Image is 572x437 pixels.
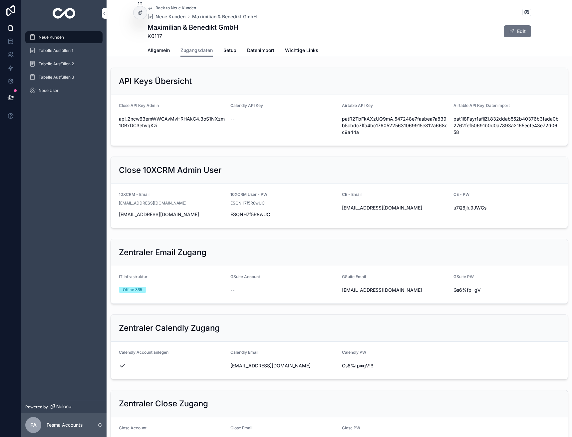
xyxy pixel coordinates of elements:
span: Calendly Account anlegen [119,350,168,355]
a: Maximilian & Benedikt GmbH [192,13,257,20]
span: Tabelle Ausfüllen 1 [39,48,73,53]
h2: API Keys Übersicht [119,76,192,87]
span: Zugangsdaten [180,47,213,54]
button: Edit [504,25,531,37]
span: Neue Kunden [39,35,64,40]
span: api_2ncw63emWWCAvMvHRHAkC4.3oS1NXzm1GBxDC3ehvqKzi [119,116,225,129]
span: [EMAIL_ADDRESS][DOMAIN_NAME] [230,362,337,369]
span: Close Email [230,425,252,430]
span: Calendly Email [230,350,258,355]
span: Close API Key Admin [119,103,159,108]
h2: Zentraler Close Zugang [119,398,208,409]
span: ESQNH7f5R8wUC [230,211,337,218]
a: Tabelle Ausfüllen 2 [25,58,103,70]
a: Tabelle Ausfüllen 1 [25,45,103,57]
h2: Close 10XCRM Admin User [119,165,221,176]
span: Gs6%fp=gV!!! [342,362,448,369]
span: 10XCRM - Email [119,192,149,197]
h1: Maximilian & Benedikt GmbH [147,23,238,32]
span: IT Infrastruktur [119,274,147,279]
h2: Zentraler Calendly Zugang [119,323,220,333]
div: scrollable content [21,27,107,105]
span: Setup [223,47,236,54]
span: FA [30,421,37,429]
span: Tabelle Ausfüllen 2 [39,61,74,67]
a: Powered by [21,401,107,413]
span: [EMAIL_ADDRESS][DOMAIN_NAME] [119,201,186,206]
a: Setup [223,44,236,58]
div: Office 365 [123,287,142,293]
span: GSuite Account [230,274,260,279]
span: Close PW [342,425,360,430]
span: Neue User [39,88,59,93]
a: Neue User [25,85,103,97]
a: Back to Neue Kunden [147,5,196,11]
span: Calendly API Key [230,103,263,108]
span: CE - Email [342,192,362,197]
span: Airtable API Key_Datenimport [453,103,510,108]
span: Allgemein [147,47,170,54]
span: pat1l8Fayr1afijZl.832ddab552b40376b3fada0b2762fef50691b0d0a7893a2165ecfe43e72d0658 [453,116,560,136]
span: CE - PW [453,192,469,197]
span: Powered by [25,404,48,410]
span: Wichtige Links [285,47,318,54]
span: GSuite PW [453,274,474,279]
span: patR2TbFkAXzUQ9mA.547248e7faabea7a839b5cbdc7ffa4bc17605225631069915e812a668cc9a44a [342,116,448,136]
p: Fesma Accounts [47,422,83,428]
a: Neue Kunden [147,13,185,20]
span: [EMAIL_ADDRESS][DOMAIN_NAME] [342,205,448,211]
a: Zugangsdaten [180,44,213,57]
a: Tabelle Ausfüllen 3 [25,71,103,83]
span: ESQNH7f5R8wUC [230,201,265,206]
span: [EMAIL_ADDRESS][DOMAIN_NAME] [119,211,225,218]
span: Gs6%fp=gV [453,287,560,293]
span: -- [230,116,234,122]
h2: Zentraler Email Zugang [119,247,206,258]
span: 10XCRM User - PW [230,192,267,197]
span: Neue Kunden [155,13,185,20]
img: App logo [53,8,76,19]
a: Wichtige Links [285,44,318,58]
span: Tabelle Ausfüllen 3 [39,75,74,80]
span: -- [230,287,234,293]
span: u7Q8j!u9JWGs [453,205,560,211]
span: [EMAIL_ADDRESS][DOMAIN_NAME] [342,287,448,293]
span: GSuite Email [342,274,366,279]
span: Airtable API Key [342,103,373,108]
a: Datenimport [247,44,274,58]
span: Back to Neue Kunden [155,5,196,11]
span: Calendly PW [342,350,366,355]
span: K0117 [147,32,238,40]
a: Neue Kunden [25,31,103,43]
span: Datenimport [247,47,274,54]
span: Close Account [119,425,146,430]
a: Allgemein [147,44,170,58]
